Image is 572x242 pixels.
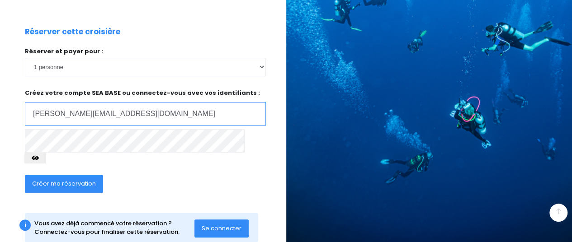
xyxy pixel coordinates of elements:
[19,219,31,231] div: i
[194,224,249,232] a: Se connecter
[34,219,195,237] div: Vous avez déjà commencé votre réservation ? Connectez-vous pour finaliser cette réservation.
[194,219,249,237] button: Se connecter
[25,26,120,38] p: Réserver cette croisière
[25,102,266,126] input: Adresse email
[25,47,266,56] p: Réserver et payer pour :
[202,224,241,233] span: Se connecter
[32,179,96,188] span: Créer ma réservation
[25,175,103,193] button: Créer ma réservation
[25,88,266,126] p: Créez votre compte SEA BASE ou connectez-vous avec vos identifiants :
